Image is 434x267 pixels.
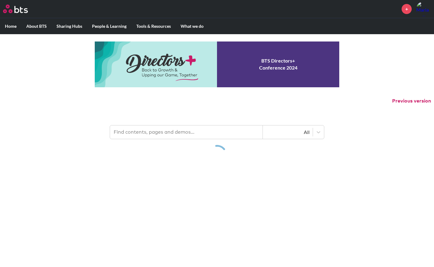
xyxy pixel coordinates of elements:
[95,41,339,87] a: Conference 2024
[392,98,431,104] button: Previous version
[402,4,412,14] a: +
[21,18,52,34] label: About BTS
[110,125,263,139] input: Find contents, pages and demos...
[416,2,431,16] img: Maria Campillo
[176,18,208,34] label: What we do
[3,5,28,13] img: BTS Logo
[87,18,131,34] label: People & Learning
[3,5,39,13] a: Go home
[266,129,310,135] div: All
[416,2,431,16] a: Profile
[131,18,176,34] label: Tools & Resources
[52,18,87,34] label: Sharing Hubs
